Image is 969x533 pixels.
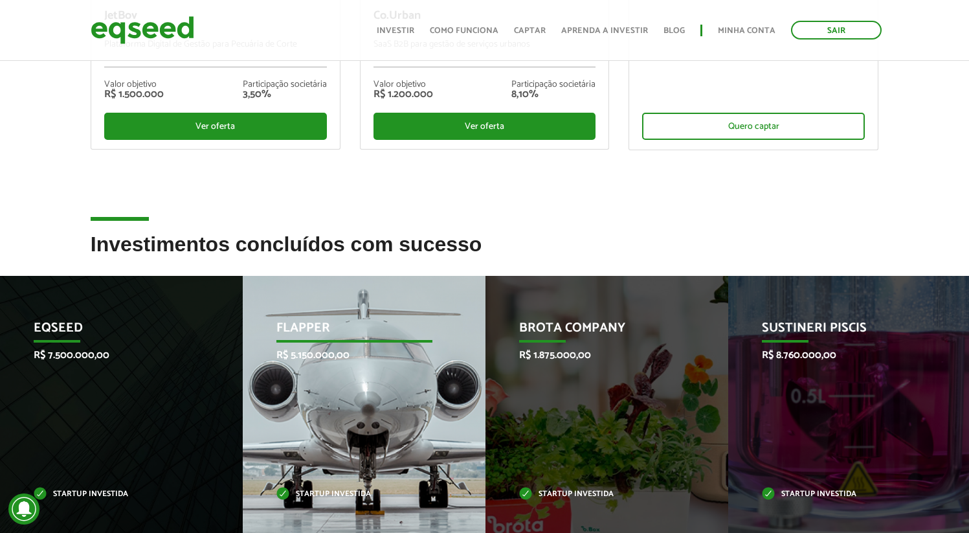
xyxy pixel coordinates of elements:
[91,13,194,47] img: EqSeed
[377,27,414,35] a: Investir
[762,491,919,498] p: Startup investida
[34,349,190,361] p: R$ 7.500.000,00
[104,80,164,89] div: Valor objetivo
[514,27,546,35] a: Captar
[373,113,596,140] div: Ver oferta
[663,27,685,35] a: Blog
[511,80,596,89] div: Participação societária
[561,27,648,35] a: Aprenda a investir
[276,349,433,361] p: R$ 5.150.000,00
[373,80,433,89] div: Valor objetivo
[718,27,775,35] a: Minha conta
[243,80,327,89] div: Participação societária
[642,113,865,140] div: Quero captar
[519,491,676,498] p: Startup investida
[430,27,498,35] a: Como funciona
[791,21,882,40] a: Sair
[91,233,879,275] h2: Investimentos concluídos com sucesso
[276,321,433,343] p: Flapper
[104,113,327,140] div: Ver oferta
[519,349,676,361] p: R$ 1.875.000,00
[104,89,164,100] div: R$ 1.500.000
[373,89,433,100] div: R$ 1.200.000
[34,321,190,343] p: EqSeed
[511,89,596,100] div: 8,10%
[243,89,327,100] div: 3,50%
[519,321,676,343] p: Brota Company
[762,321,919,343] p: Sustineri Piscis
[276,491,433,498] p: Startup investida
[34,491,190,498] p: Startup investida
[762,349,919,361] p: R$ 8.760.000,00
